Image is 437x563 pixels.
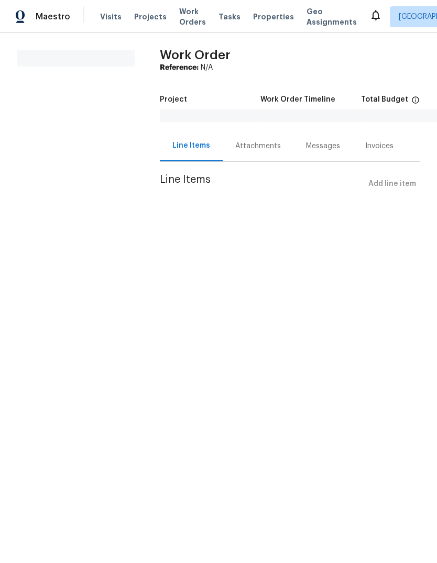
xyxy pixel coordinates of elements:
[411,96,420,109] span: The total cost of line items that have been proposed by Opendoor. This sum includes line items th...
[361,96,408,103] h5: Total Budget
[160,96,187,103] h5: Project
[172,140,210,151] div: Line Items
[134,12,167,22] span: Projects
[179,6,206,27] span: Work Orders
[36,12,70,22] span: Maestro
[307,6,357,27] span: Geo Assignments
[160,62,420,73] div: N/A
[100,12,122,22] span: Visits
[306,141,340,151] div: Messages
[235,141,281,151] div: Attachments
[365,141,394,151] div: Invoices
[160,49,231,61] span: Work Order
[160,64,199,71] b: Reference:
[253,12,294,22] span: Properties
[218,13,241,20] span: Tasks
[260,96,335,103] h5: Work Order Timeline
[160,174,364,194] span: Line Items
